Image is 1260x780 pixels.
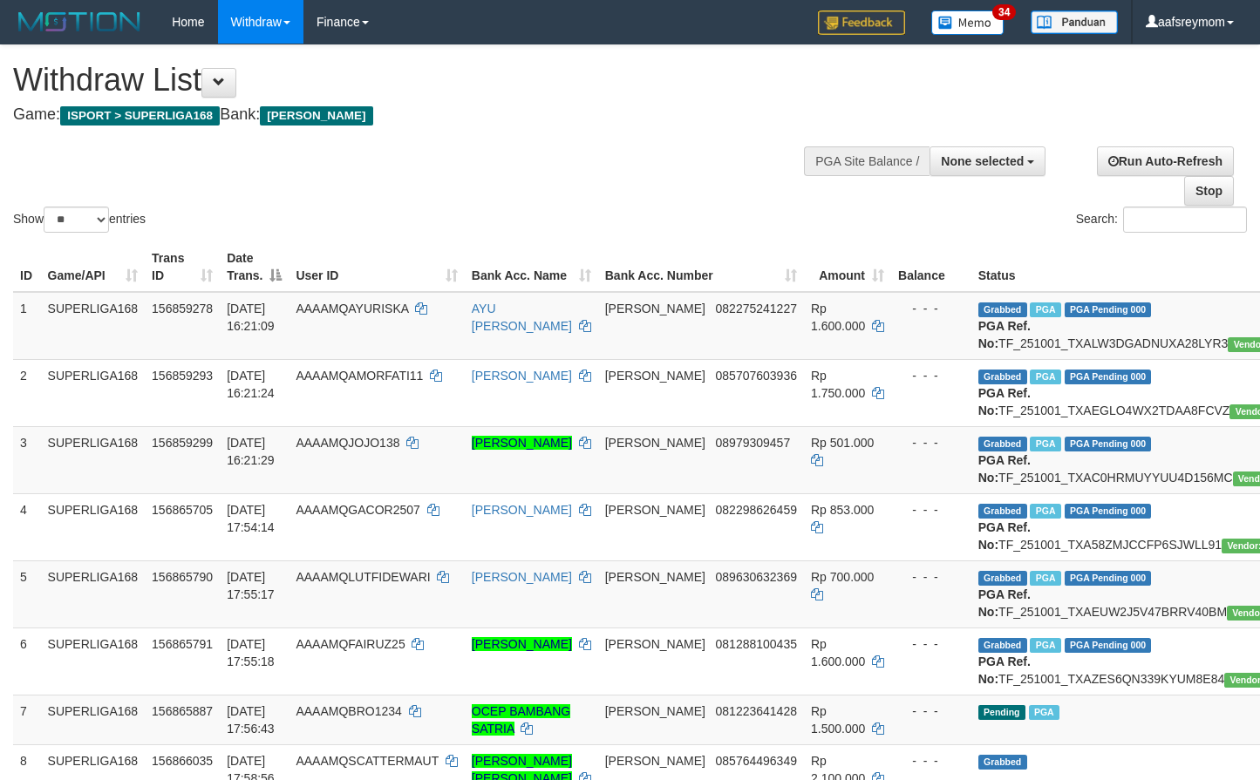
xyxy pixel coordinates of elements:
span: PGA Pending [1065,302,1152,317]
img: Feedback.jpg [818,10,905,35]
div: PGA Site Balance / [804,146,930,176]
span: Rp 1.500.000 [811,704,865,736]
span: ISPORT > SUPERLIGA168 [60,106,220,125]
a: AYU [PERSON_NAME] [472,302,572,333]
span: [PERSON_NAME] [605,436,705,450]
td: 2 [13,359,41,426]
td: 6 [13,627,41,695]
span: 34 [992,4,1016,20]
div: - - - [898,568,964,586]
span: [DATE] 17:54:14 [227,503,275,534]
span: [PERSON_NAME] [605,637,705,651]
span: Copy 085764496349 to clipboard [716,754,797,768]
span: Marked by aafheankoy [1030,571,1060,586]
input: Search: [1123,207,1247,233]
a: [PERSON_NAME] [472,637,572,651]
span: Marked by aafheankoy [1030,437,1060,451]
h4: Game: Bank: [13,106,822,124]
span: Rp 700.000 [811,570,874,584]
th: Bank Acc. Name: activate to sort column ascending [465,242,598,292]
span: Rp 501.000 [811,436,874,450]
span: Marked by aafheankoy [1030,370,1060,384]
span: [DATE] 17:55:17 [227,570,275,601]
div: - - - [898,434,964,451]
span: PGA Pending [1065,437,1152,451]
img: panduan.png [1031,10,1118,34]
a: [PERSON_NAME] [472,570,572,584]
div: - - - [898,752,964,770]
th: ID [13,242,41,292]
span: Copy 081223641428 to clipboard [716,704,797,718]
span: [PERSON_NAME] [605,570,705,584]
span: Marked by aafheankoy [1030,302,1060,317]
span: 156865705 [152,503,213,517]
span: Grabbed [978,638,1027,653]
b: PGA Ref. No: [978,453,1031,485]
span: [PERSON_NAME] [605,503,705,517]
span: Copy 082275241227 to clipboard [716,302,797,315]
a: [PERSON_NAME] [472,503,572,517]
td: 1 [13,292,41,360]
span: 156865887 [152,704,213,718]
th: Date Trans.: activate to sort column descending [220,242,289,292]
div: - - - [898,367,964,384]
span: Grabbed [978,370,1027,384]
div: - - - [898,501,964,519]
span: [PERSON_NAME] [605,754,705,768]
th: Balance [891,242,971,292]
b: PGA Ref. No: [978,587,1031,619]
span: [PERSON_NAME] [605,369,705,383]
img: MOTION_logo.png [13,9,146,35]
span: Grabbed [978,571,1027,586]
td: SUPERLIGA168 [41,493,146,560]
span: [PERSON_NAME] [605,704,705,718]
a: [PERSON_NAME] [472,369,572,383]
th: User ID: activate to sort column ascending [289,242,464,292]
span: AAAAMQGACOR2507 [296,503,419,517]
b: PGA Ref. No: [978,319,1031,350]
span: 156866035 [152,754,213,768]
span: Copy 089630632369 to clipboard [716,570,797,584]
span: AAAAMQAYURISKA [296,302,408,315]
span: AAAAMQJOJO138 [296,436,399,450]
select: Showentries [44,207,109,233]
div: - - - [898,300,964,317]
span: Copy 082298626459 to clipboard [716,503,797,517]
b: PGA Ref. No: [978,520,1031,552]
span: [DATE] 17:55:18 [227,637,275,668]
span: Grabbed [978,755,1027,770]
span: [DATE] 16:21:24 [227,369,275,400]
a: [PERSON_NAME] [472,436,572,450]
span: AAAAMQSCATTERMAUT [296,754,439,768]
div: - - - [898,635,964,653]
span: 156859293 [152,369,213,383]
img: Button%20Memo.svg [931,10,1005,35]
td: 7 [13,695,41,744]
td: SUPERLIGA168 [41,426,146,493]
span: Rp 1.600.000 [811,637,865,668]
span: Copy 085707603936 to clipboard [716,369,797,383]
a: Stop [1184,176,1234,206]
td: SUPERLIGA168 [41,292,146,360]
th: Trans ID: activate to sort column ascending [145,242,220,292]
span: [DATE] 17:56:43 [227,704,275,736]
span: Grabbed [978,504,1027,519]
span: Marked by aafheankoy [1029,705,1059,720]
td: SUPERLIGA168 [41,560,146,627]
span: PGA Pending [1065,504,1152,519]
span: Grabbed [978,437,1027,451]
b: PGA Ref. No: [978,655,1031,686]
span: Rp 1.750.000 [811,369,865,400]
span: Marked by aafheankoy [1030,638,1060,653]
td: SUPERLIGA168 [41,627,146,695]
td: SUPERLIGA168 [41,359,146,426]
td: 3 [13,426,41,493]
span: 156859299 [152,436,213,450]
span: PGA Pending [1065,571,1152,586]
b: PGA Ref. No: [978,386,1031,417]
span: [PERSON_NAME] [605,302,705,315]
span: [DATE] 16:21:09 [227,302,275,333]
span: Rp 1.600.000 [811,302,865,333]
span: PGA Pending [1065,370,1152,384]
span: [DATE] 16:21:29 [227,436,275,467]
